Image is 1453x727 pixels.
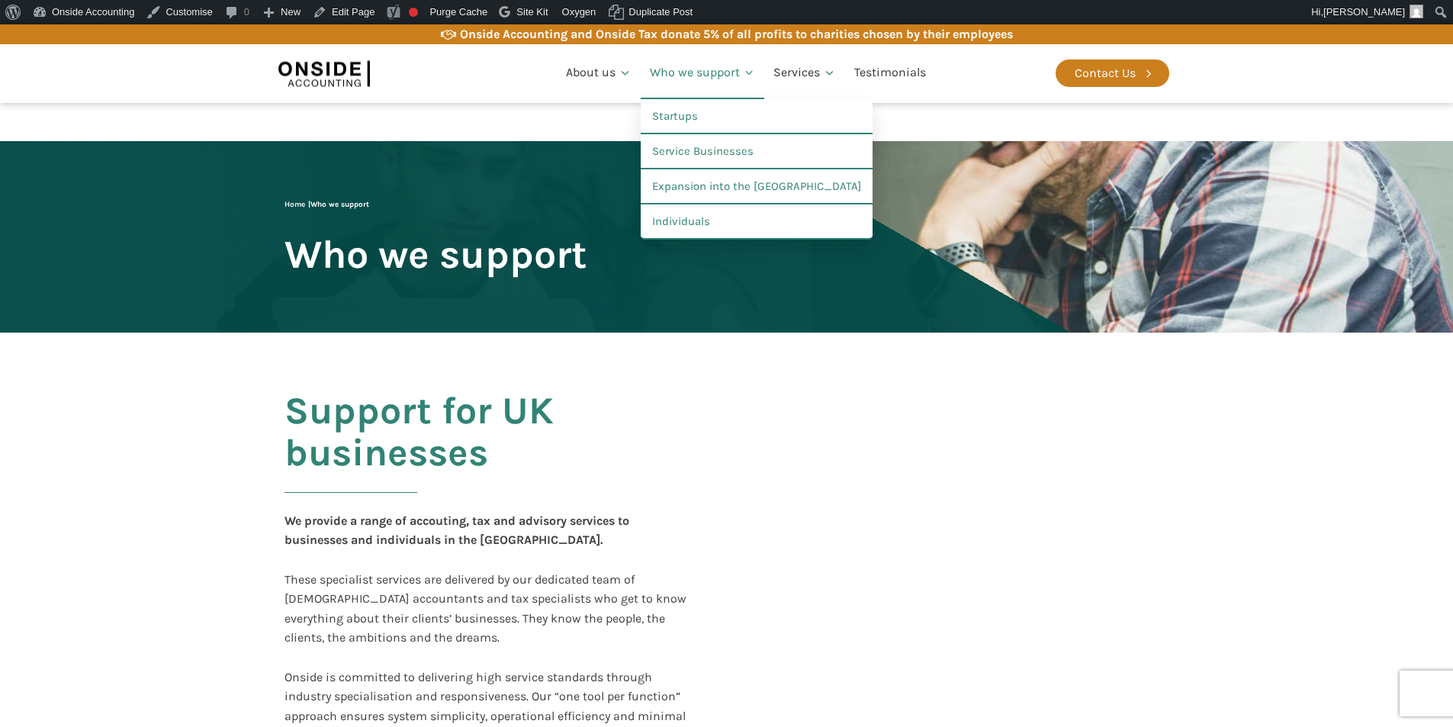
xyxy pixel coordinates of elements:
div: Contact Us [1075,63,1136,83]
h2: Support for UK businesses [284,390,693,511]
span: | [284,200,369,209]
a: Startups [641,99,873,134]
img: Onside Accounting [278,56,370,91]
span: Who we support [284,233,587,275]
span: Site Kit [516,6,548,18]
div: Onside Accounting and Onside Tax donate 5% of all profits to charities chosen by their employees [460,24,1013,44]
a: Expansion into the [GEOGRAPHIC_DATA] [641,169,873,204]
div: Focus keyphrase not set [409,8,418,17]
a: About us [557,47,641,99]
a: Home [284,200,305,209]
span: Who we support [310,200,369,209]
a: Testimonials [845,47,935,99]
span: We provide a range of accouting, tax and advisory services to businesses and individuals in the [... [284,513,632,548]
a: Who we support [641,47,765,99]
a: Contact Us [1056,60,1169,87]
a: Service Businesses [641,134,873,169]
a: Services [764,47,845,99]
a: Individuals [641,204,873,240]
span: These specialist services are delivered by our dedicated team of [DEMOGRAPHIC_DATA] accountants a... [284,572,690,645]
span: [PERSON_NAME] [1323,6,1405,18]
